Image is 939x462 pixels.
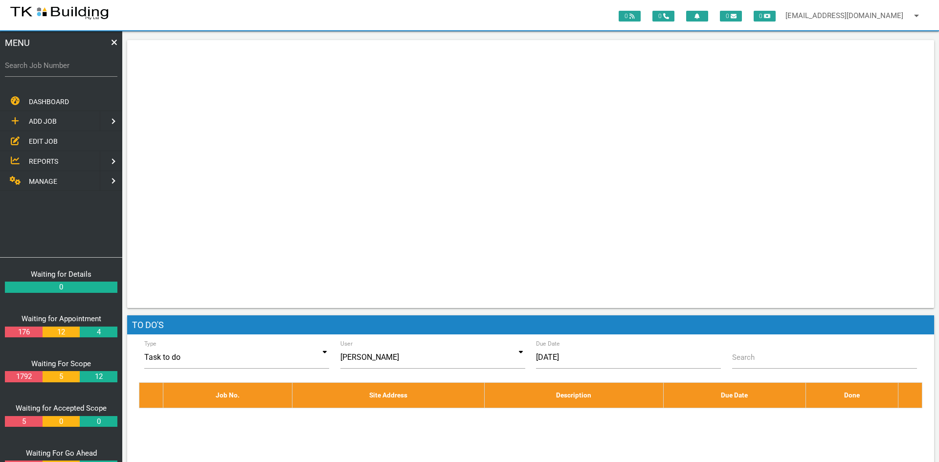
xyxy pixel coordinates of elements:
label: User [340,339,353,348]
th: Site Address [292,383,485,408]
th: Job No. [163,383,292,408]
a: 4 [80,327,117,338]
a: 176 [5,327,42,338]
span: 0 [652,11,674,22]
a: Waiting For Go Ahead [26,449,97,458]
label: Search Job Number [5,60,117,71]
span: 0 [619,11,641,22]
a: Waiting for Accepted Scope [16,404,107,413]
span: REPORTS [29,157,58,165]
label: Due Date [536,339,560,348]
span: DASHBOARD [29,98,69,106]
th: Due Date [663,383,805,408]
a: 5 [5,416,42,427]
span: 0 [754,11,776,22]
h1: To Do's [127,315,934,335]
a: 0 [43,416,80,427]
span: EDIT JOB [29,137,58,145]
label: Type [144,339,156,348]
th: Done [805,383,898,408]
th: Description [484,383,663,408]
a: 0 [80,416,117,427]
a: 12 [80,371,117,382]
span: MENU [5,36,30,49]
label: Search [732,352,755,363]
img: s3file [10,5,109,21]
a: 0 [5,282,117,293]
a: 5 [43,371,80,382]
span: ADD JOB [29,118,57,126]
a: 12 [43,327,80,338]
a: 1792 [5,371,42,382]
span: MANAGE [29,177,57,185]
a: Waiting for Details [31,270,91,279]
a: Waiting For Scope [31,359,91,368]
span: 0 [720,11,742,22]
a: Waiting for Appointment [22,314,101,323]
